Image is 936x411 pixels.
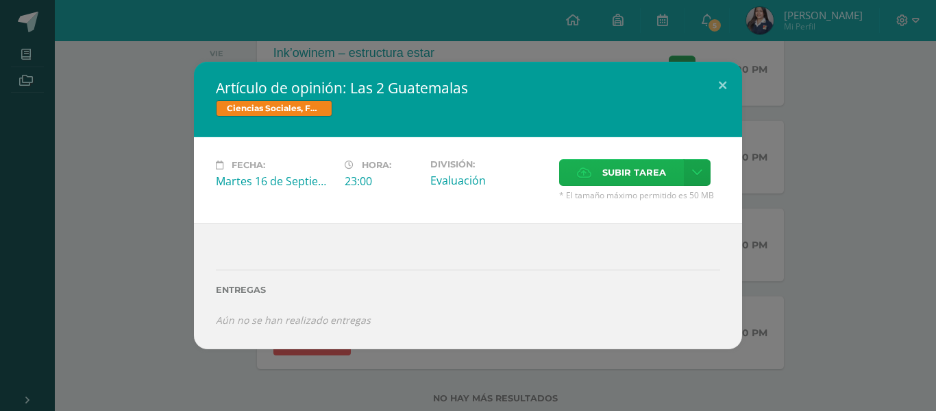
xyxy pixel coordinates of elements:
span: Ciencias Sociales, Formación Ciudadana e Interculturalidad [216,100,332,117]
button: Close (Esc) [703,62,742,108]
span: Fecha: [232,160,265,170]
span: Hora: [362,160,391,170]
label: Entregas [216,285,720,295]
div: Martes 16 de Septiembre [216,174,334,189]
label: División: [430,159,548,169]
div: 23:00 [345,174,419,189]
span: * El tamaño máximo permitido es 50 MB [559,189,720,201]
i: Aún no se han realizado entregas [216,314,371,327]
h2: Artículo de opinión: Las 2 Guatemalas [216,78,720,97]
span: Subir tarea [602,160,666,185]
div: Evaluación [430,173,548,188]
